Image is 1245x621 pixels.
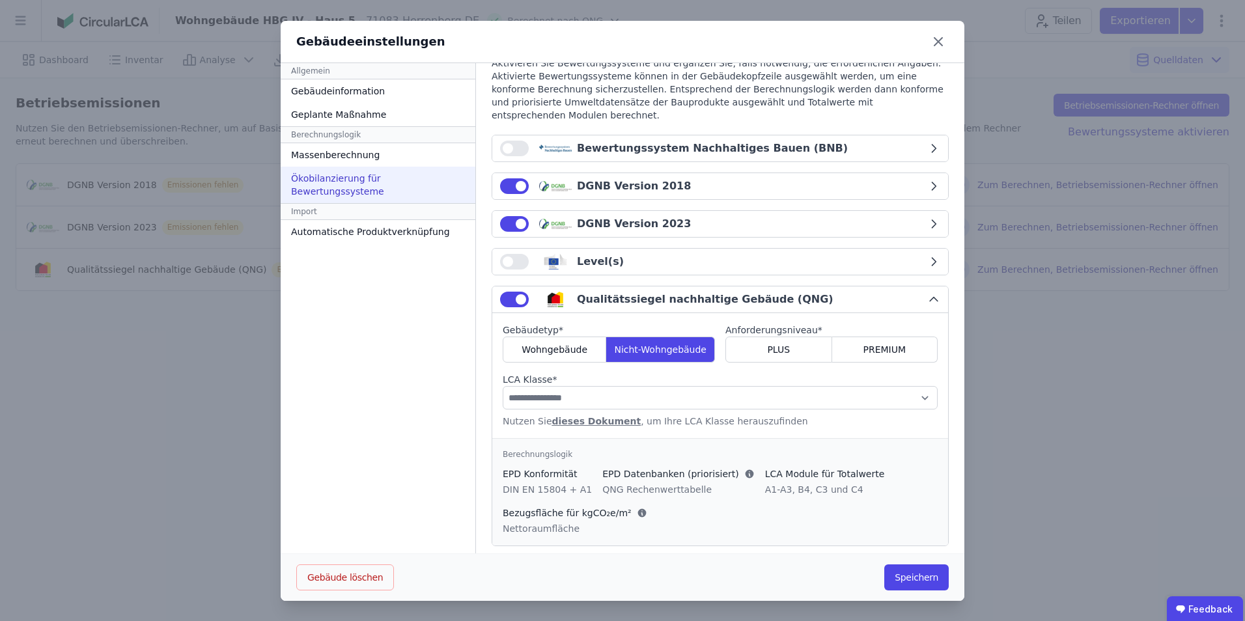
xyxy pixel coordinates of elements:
[503,506,647,519] div: Bezugsfläche für kgCO₂e/m²
[863,343,906,356] span: PREMIUM
[725,324,938,337] label: audits.requiredField
[765,483,885,496] div: A1-A3, B4, C3 und C4
[281,167,475,203] div: Ökobilanzierung für Bewertungssysteme
[577,254,624,269] div: Level(s)
[281,79,475,103] div: Gebäudeinformation
[767,343,790,356] span: PLUS
[614,343,706,356] span: Nicht-Wohngebäude
[577,141,848,156] div: Bewertungssystem Nachhaltiges Bauen (BNB)
[539,141,572,156] img: bnb_logo-CNxcAojW.svg
[281,126,475,143] div: Berechnungslogik
[296,564,394,590] button: Gebäude löschen
[765,467,885,480] div: LCA Module für Totalwerte
[492,286,948,313] button: Qualitätssiegel nachhaltige Gebäude (QNG)
[503,324,715,337] label: audits.requiredField
[503,449,938,460] div: Berechnungslogik
[281,143,475,167] div: Massenberechnung
[492,249,948,275] button: Level(s)
[492,173,948,199] button: DGNB Version 2018
[552,416,641,426] a: dieses Dokument
[577,178,691,194] div: DGNB Version 2018
[503,373,938,386] label: audits.requiredField
[281,63,475,79] div: Allgemein
[281,203,475,220] div: Import
[296,33,445,51] div: Gebäudeeinstellungen
[539,254,572,269] img: levels_logo-Bv5juQb_.svg
[884,564,949,590] button: Speichern
[539,292,572,307] img: qng_logo-BKTGsvz4.svg
[522,343,587,356] span: Wohngebäude
[281,103,475,126] div: Geplante Maßnahme
[602,467,738,480] span: EPD Datenbanken (priorisiert)
[577,216,691,232] div: DGNB Version 2023
[602,483,754,496] div: QNG Rechenwerttabelle
[539,216,572,232] img: dgnb_logo-x_03lAI3.svg
[503,522,647,535] div: Nettoraumfläche
[539,178,572,194] img: dgnb_logo-x_03lAI3.svg
[503,483,592,496] div: DIN EN 15804 + A1
[492,211,948,237] button: DGNB Version 2023
[492,135,948,161] button: Bewertungssystem Nachhaltiges Bauen (BNB)
[503,467,592,480] div: EPD Konformität
[577,292,833,307] div: Qualitätssiegel nachhaltige Gebäude (QNG)
[503,415,938,428] div: Nutzen Sie , um Ihre LCA Klasse herauszufinden
[492,57,949,135] div: Aktivieren Sie Bewertungssysteme und ergänzen Sie, falls notwendig, die erforderlichen Angaben. A...
[281,220,475,243] div: Automatische Produktverknüpfung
